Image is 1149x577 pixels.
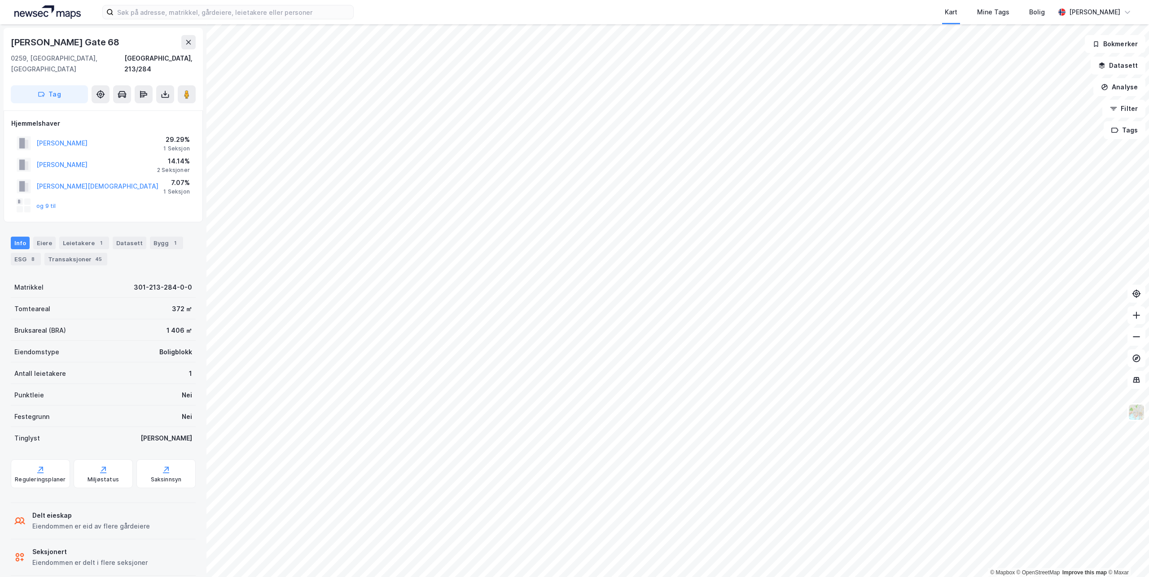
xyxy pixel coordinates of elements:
div: Reguleringsplaner [15,476,66,483]
div: Tomteareal [14,304,50,314]
button: Tags [1104,121,1145,139]
div: Eiere [33,237,56,249]
a: OpenStreetMap [1017,569,1060,576]
div: 0259, [GEOGRAPHIC_DATA], [GEOGRAPHIC_DATA] [11,53,124,75]
div: 29.29% [163,134,190,145]
img: Z [1128,404,1145,421]
div: Info [11,237,30,249]
a: Improve this map [1062,569,1107,576]
div: Festegrunn [14,411,49,422]
div: 14.14% [157,156,190,167]
iframe: Chat Widget [1104,534,1149,577]
div: 7.07% [163,177,190,188]
div: [PERSON_NAME] [140,433,192,444]
div: Eiendommen er delt i flere seksjoner [32,557,148,568]
div: 45 [93,255,104,264]
input: Søk på adresse, matrikkel, gårdeiere, leietakere eller personer [114,5,353,19]
div: Nei [182,390,192,401]
div: Leietakere [59,237,109,249]
img: logo.a4113a55bc3d86da70a041830d287a7e.svg [14,5,81,19]
div: Bygg [150,237,183,249]
a: Mapbox [990,569,1015,576]
button: Analyse [1093,78,1145,96]
div: 8 [28,255,37,264]
button: Bokmerker [1085,35,1145,53]
button: Datasett [1091,57,1145,75]
div: 301-213-284-0-0 [134,282,192,293]
div: Antall leietakere [14,368,66,379]
div: Hjemmelshaver [11,118,195,129]
div: 1 [96,238,105,247]
div: Punktleie [14,390,44,401]
div: Saksinnsyn [151,476,182,483]
div: Seksjonert [32,546,148,557]
div: 1 Seksjon [163,145,190,152]
div: Tinglyst [14,433,40,444]
div: 1 [171,238,180,247]
div: Matrikkel [14,282,44,293]
div: Mine Tags [977,7,1009,18]
div: [PERSON_NAME] [1069,7,1120,18]
div: Miljøstatus [88,476,119,483]
div: 1 Seksjon [163,188,190,195]
div: Kontrollprogram for chat [1104,534,1149,577]
div: Kart [945,7,957,18]
div: Eiendomstype [14,347,59,357]
div: Boligblokk [159,347,192,357]
div: Datasett [113,237,146,249]
div: 372 ㎡ [172,304,192,314]
div: [PERSON_NAME] Gate 68 [11,35,121,49]
div: Bruksareal (BRA) [14,325,66,336]
div: [GEOGRAPHIC_DATA], 213/284 [124,53,196,75]
div: 1 406 ㎡ [167,325,192,336]
div: ESG [11,253,41,265]
button: Tag [11,85,88,103]
div: Nei [182,411,192,422]
div: 2 Seksjoner [157,167,190,174]
button: Filter [1102,100,1145,118]
div: Bolig [1029,7,1045,18]
div: Eiendommen er eid av flere gårdeiere [32,521,150,532]
div: 1 [189,368,192,379]
div: Delt eieskap [32,510,150,521]
div: Transaksjoner [44,253,107,265]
